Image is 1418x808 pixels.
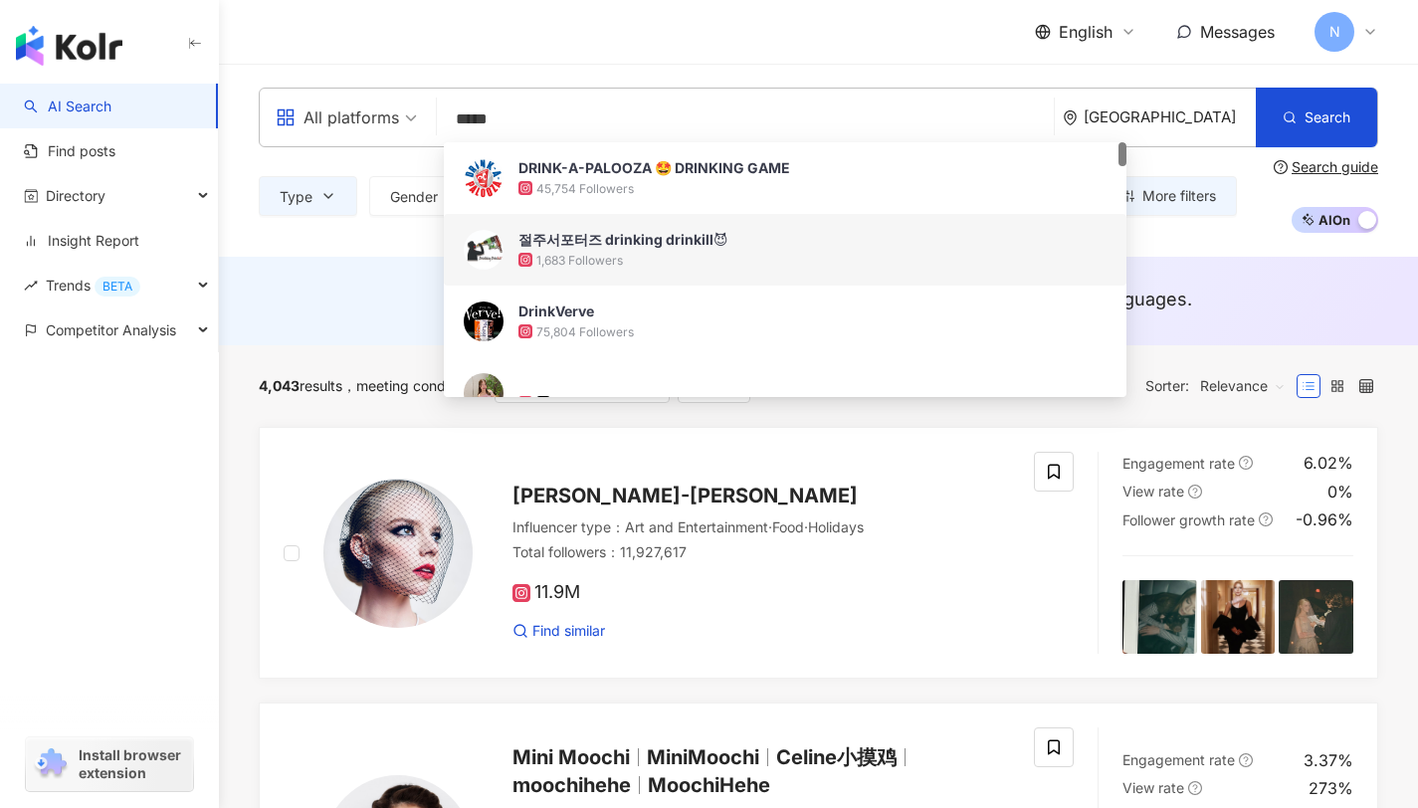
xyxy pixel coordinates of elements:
[464,373,504,413] img: KOL Avatar
[1188,485,1202,499] span: question-circle
[464,230,504,270] img: KOL Avatar
[259,427,1378,679] a: KOL Avatar[PERSON_NAME]-[PERSON_NAME]Influencer type：Art and Entertainment·Food·HolidaysTotal fol...
[1122,511,1255,528] span: Follower growth rate
[1122,455,1235,472] span: Engagement rate
[342,377,487,394] span: meeting condition ：
[1063,110,1078,125] span: environment
[1304,749,1353,771] div: 3.37%
[512,484,858,507] span: [PERSON_NAME]-[PERSON_NAME]
[1122,779,1184,796] span: View rate
[24,279,38,293] span: rise
[1188,781,1202,795] span: question-circle
[24,97,111,116] a: searchAI Search
[1279,580,1353,655] img: post-image
[804,518,808,535] span: ·
[1296,508,1353,530] div: -0.96%
[536,180,634,197] div: 45,754 Followers
[1201,580,1276,655] img: post-image
[768,518,772,535] span: ·
[390,189,438,205] span: Gender
[16,26,122,66] img: logo
[79,746,187,782] span: Install browser extension
[464,158,504,198] img: KOL Avatar
[512,773,631,797] span: moochihehe
[808,518,864,535] span: Holidays
[1200,22,1275,42] span: Messages
[1274,160,1288,174] span: question-circle
[46,263,140,307] span: Trends
[95,277,140,297] div: BETA
[1239,456,1253,470] span: question-circle
[1122,483,1184,500] span: View rate
[512,621,605,641] a: Find similar
[647,745,759,769] span: MiniMoochi
[259,377,300,394] span: 4,043
[1122,580,1197,655] img: post-image
[26,737,193,791] a: chrome extensionInstall browser extension
[276,107,296,127] span: appstore
[1304,452,1353,474] div: 6.02%
[1239,753,1253,767] span: question-circle
[1122,751,1235,768] span: Engagement rate
[776,745,897,769] span: Celine小摸鸡
[772,518,804,535] span: Food
[1305,109,1350,125] span: Search
[259,176,357,216] button: Type
[46,307,176,352] span: Competitor Analysis
[1259,512,1273,526] span: question-circle
[512,542,1010,562] div: Total followers ： 11,927,617
[554,395,643,412] div: 11,127 Followers
[518,302,594,321] div: DrinkVerve
[46,173,105,218] span: Directory
[512,517,1010,537] div: Influencer type ：
[1142,188,1216,204] span: More filters
[24,141,115,161] a: Find posts
[532,621,605,641] span: Find similar
[24,231,139,251] a: Insight Report
[259,378,342,394] div: results
[1059,21,1113,43] span: English
[536,323,634,340] div: 75,804 Followers
[536,252,623,269] div: 1,683 Followers
[1200,370,1286,402] span: Relevance
[323,479,473,628] img: KOL Avatar
[464,302,504,341] img: KOL Avatar
[280,189,312,205] span: Type
[518,158,790,178] div: DRINK-A-PALOOZA 🤩 DRINKING GAME
[512,582,580,603] span: 11.9M
[1145,370,1297,402] div: Sorter:
[512,745,630,769] span: Mini Moochi
[1329,21,1340,43] span: N
[648,773,770,797] span: MoochiHehe
[518,230,728,250] div: 절주서포터즈 drinking drinkill😈
[1327,481,1353,503] div: 0%
[32,748,70,780] img: chrome extension
[369,176,483,216] button: Gender
[276,101,399,133] div: All platforms
[625,518,768,535] span: Art and Entertainment
[1084,108,1256,125] div: [GEOGRAPHIC_DATA]
[1309,777,1353,799] div: 273%
[1100,176,1237,216] button: More filters
[1256,88,1377,147] button: Search
[1292,159,1378,175] div: Search guide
